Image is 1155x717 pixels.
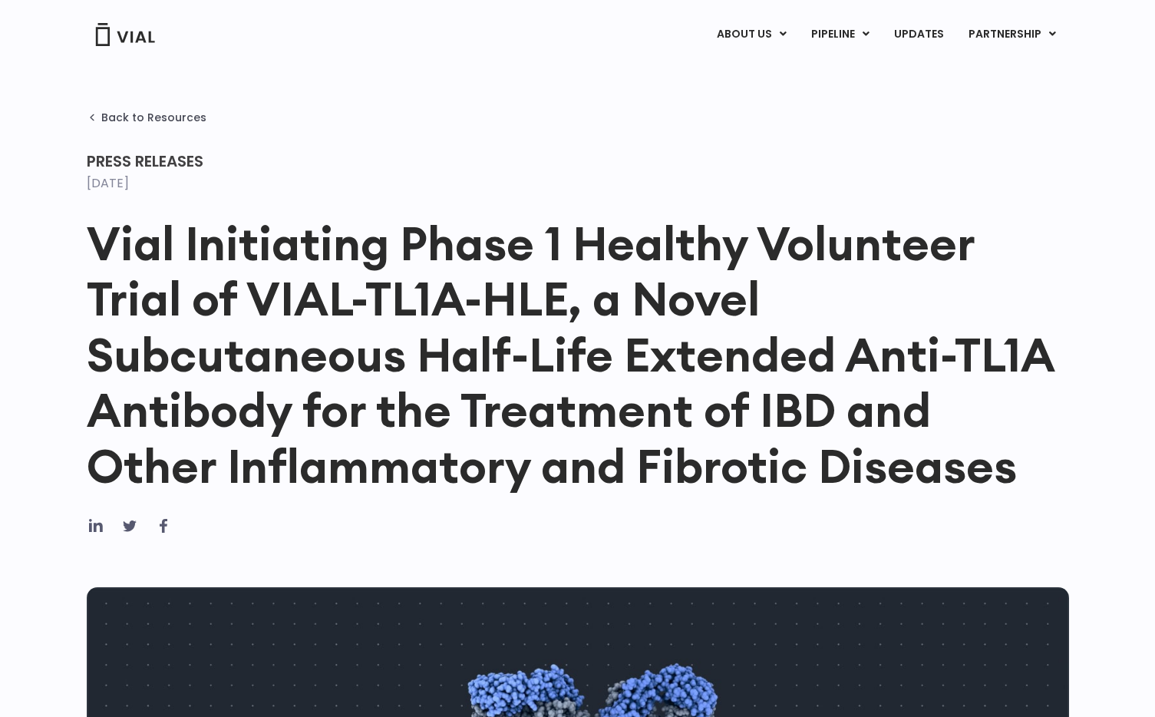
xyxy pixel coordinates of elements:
a: PIPELINEMenu Toggle [799,21,881,48]
div: Share on facebook [154,517,173,535]
div: Share on linkedin [87,517,105,535]
div: Share on twitter [120,517,139,535]
span: Press Releases [87,150,203,172]
h1: Vial Initiating Phase 1 Healthy Volunteer Trial of VIAL-TL1A-HLE, a Novel Subcutaneous Half-Life ... [87,216,1069,494]
a: Back to Resources [87,111,206,124]
img: Vial Logo [94,23,156,46]
time: [DATE] [87,174,129,192]
a: ABOUT USMenu Toggle [705,21,798,48]
span: Back to Resources [101,111,206,124]
a: PARTNERSHIPMenu Toggle [956,21,1068,48]
a: UPDATES [882,21,955,48]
